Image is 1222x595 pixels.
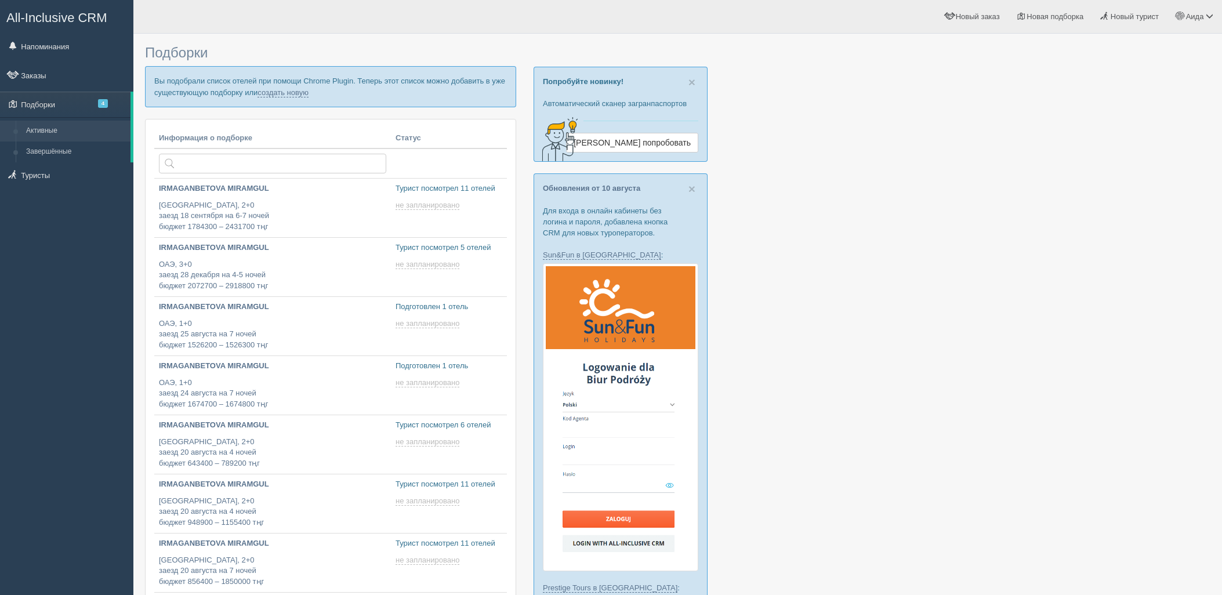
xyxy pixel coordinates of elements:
p: Для входа в онлайн кабинеты без логина и пароля, добавлена кнопка CRM для новых туроператоров. [543,205,698,238]
a: не запланировано [396,319,462,328]
span: Новая подборка [1027,12,1083,21]
a: Обновления от 10 августа [543,184,640,193]
p: [GEOGRAPHIC_DATA], 2+0 заезд 20 августа на 7 ночей бюджет 856400 – 1850000 тңг [159,555,386,587]
p: [GEOGRAPHIC_DATA], 2+0 заезд 20 августа на 4 ночей бюджет 948900 – 1155400 тңг [159,496,386,528]
img: sun-fun-%D0%BB%D0%BE%D0%B3%D1%96%D0%BD-%D1%87%D0%B5%D1%80%D0%B5%D0%B7-%D1%81%D1%80%D0%BC-%D0%B4%D... [543,263,698,571]
p: Вы подобрали список отелей при помощи Chrome Plugin. Теперь этот список можно добавить в уже суще... [145,66,516,107]
a: IRMAGANBETOVA MIRAMGUL [GEOGRAPHIC_DATA], 2+0заезд 18 сентября на 6-7 ночейбюджет 1784300 – 24317... [154,179,391,237]
a: не запланировано [396,378,462,387]
p: Подготовлен 1 отель [396,302,502,313]
p: Подготовлен 1 отель [396,361,502,372]
p: Турист посмотрел 5 отелей [396,242,502,253]
p: Турист посмотрел 11 отелей [396,479,502,490]
p: IRMAGANBETOVA MIRAMGUL [159,479,386,490]
a: IRMAGANBETOVA MIRAMGUL [GEOGRAPHIC_DATA], 2+0заезд 20 августа на 4 ночейбюджет 948900 – 1155400 тңг [154,474,391,533]
p: [GEOGRAPHIC_DATA], 2+0 заезд 20 августа на 4 ночей бюджет 643400 – 789200 тңг [159,437,386,469]
span: All-Inclusive CRM [6,10,107,25]
p: Турист посмотрел 6 отелей [396,420,502,431]
th: Статус [391,128,507,149]
p: ОАЭ, 3+0 заезд 28 декабря на 4-5 ночей бюджет 2072700 – 2918800 тңг [159,259,386,292]
a: Активные [21,121,130,142]
p: IRMAGANBETOVA MIRAMGUL [159,242,386,253]
th: Информация о подборке [154,128,391,149]
a: [PERSON_NAME] попробовать [566,133,698,153]
a: IRMAGANBETOVA MIRAMGUL ОАЭ, 3+0заезд 28 декабря на 4-5 ночейбюджет 2072700 – 2918800 тңг [154,238,391,296]
p: ОАЭ, 1+0 заезд 24 августа на 7 ночей бюджет 1674700 – 1674800 тңг [159,378,386,410]
span: не запланировано [396,319,459,328]
span: Новый турист [1111,12,1159,21]
span: × [688,182,695,195]
span: Новый заказ [956,12,1000,21]
span: не запланировано [396,201,459,210]
p: : [543,582,698,593]
a: не запланировано [396,556,462,565]
input: Поиск по стране или туристу [159,154,386,173]
p: Автоматический сканер загранпаспортов [543,98,698,109]
span: не запланировано [396,437,459,447]
span: Аида [1186,12,1204,21]
a: Sun&Fun в [GEOGRAPHIC_DATA] [543,251,661,260]
p: Турист посмотрел 11 отелей [396,183,502,194]
p: Турист посмотрел 11 отелей [396,538,502,549]
a: не запланировано [396,201,462,210]
span: не запланировано [396,260,459,269]
a: All-Inclusive CRM [1,1,133,32]
span: Подборки [145,45,208,60]
a: не запланировано [396,260,462,269]
p: IRMAGANBETOVA MIRAMGUL [159,420,386,431]
a: создать новую [258,88,309,97]
p: IRMAGANBETOVA MIRAMGUL [159,302,386,313]
a: Завершённые [21,142,130,162]
span: × [688,75,695,89]
span: не запланировано [396,556,459,565]
a: IRMAGANBETOVA MIRAMGUL [GEOGRAPHIC_DATA], 2+0заезд 20 августа на 7 ночейбюджет 856400 – 1850000 тңг [154,534,391,592]
button: Close [688,76,695,88]
a: не запланировано [396,496,462,506]
p: Попробуйте новинку! [543,76,698,87]
a: IRMAGANBETOVA MIRAMGUL [GEOGRAPHIC_DATA], 2+0заезд 20 августа на 4 ночейбюджет 643400 – 789200 тңг [154,415,391,474]
p: IRMAGANBETOVA MIRAMGUL [159,183,386,194]
span: 4 [98,99,108,108]
p: IRMAGANBETOVA MIRAMGUL [159,538,386,549]
p: IRMAGANBETOVA MIRAMGUL [159,361,386,372]
button: Close [688,183,695,195]
a: не запланировано [396,437,462,447]
span: не запланировано [396,496,459,506]
p: ОАЭ, 1+0 заезд 25 августа на 7 ночей бюджет 1526200 – 1526300 тңг [159,318,386,351]
a: IRMAGANBETOVA MIRAMGUL ОАЭ, 1+0заезд 24 августа на 7 ночейбюджет 1674700 – 1674800 тңг [154,356,391,415]
a: Prestige Tours в [GEOGRAPHIC_DATA] [543,583,677,593]
p: [GEOGRAPHIC_DATA], 2+0 заезд 18 сентября на 6-7 ночей бюджет 1784300 – 2431700 тңг [159,200,386,233]
span: не запланировано [396,378,459,387]
img: creative-idea-2907357.png [534,116,581,162]
a: IRMAGANBETOVA MIRAMGUL ОАЭ, 1+0заезд 25 августа на 7 ночейбюджет 1526200 – 1526300 тңг [154,297,391,355]
p: : [543,249,698,260]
